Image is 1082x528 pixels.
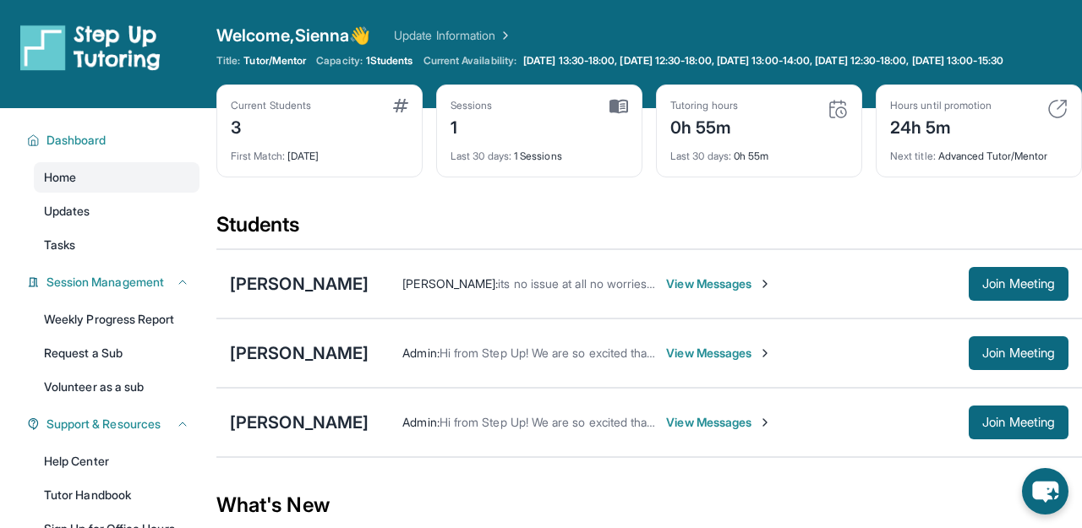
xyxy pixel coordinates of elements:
[890,112,992,139] div: 24h 5m
[451,150,511,162] span: Last 30 days :
[366,54,413,68] span: 1 Students
[44,237,75,253] span: Tasks
[495,27,512,44] img: Chevron Right
[34,196,199,226] a: Updates
[609,99,628,114] img: card
[758,346,772,360] img: Chevron-Right
[890,150,936,162] span: Next title :
[969,406,1068,439] button: Join Meeting
[969,336,1068,370] button: Join Meeting
[758,277,772,291] img: Chevron-Right
[231,112,311,139] div: 3
[982,279,1055,289] span: Join Meeting
[34,372,199,402] a: Volunteer as a sub
[498,276,679,291] span: its no issue at all no worries 🙏🙂
[34,480,199,510] a: Tutor Handbook
[216,54,240,68] span: Title:
[34,304,199,335] a: Weekly Progress Report
[424,54,516,68] span: Current Availability:
[231,139,408,163] div: [DATE]
[666,275,772,292] span: View Messages
[34,162,199,193] a: Home
[1047,99,1068,119] img: card
[828,99,848,119] img: card
[402,346,439,360] span: Admin :
[20,24,161,71] img: logo
[666,345,772,362] span: View Messages
[44,203,90,220] span: Updates
[982,417,1055,427] span: Join Meeting
[216,211,1082,248] div: Students
[402,415,439,429] span: Admin :
[243,54,306,68] span: Tutor/Mentor
[670,99,738,112] div: Tutoring hours
[670,112,738,139] div: 0h 55m
[40,274,189,291] button: Session Management
[231,99,311,112] div: Current Students
[451,99,493,112] div: Sessions
[982,348,1055,358] span: Join Meeting
[451,139,628,163] div: 1 Sessions
[670,139,848,163] div: 0h 55m
[393,99,408,112] img: card
[666,414,772,431] span: View Messages
[394,27,512,44] a: Update Information
[46,416,161,433] span: Support & Resources
[523,54,1003,68] span: [DATE] 13:30-18:00, [DATE] 12:30-18:00, [DATE] 13:00-14:00, [DATE] 12:30-18:00, [DATE] 13:00-15:30
[216,24,370,47] span: Welcome, Sienna 👋
[46,274,164,291] span: Session Management
[34,338,199,368] a: Request a Sub
[969,267,1068,301] button: Join Meeting
[316,54,363,68] span: Capacity:
[890,99,992,112] div: Hours until promotion
[46,132,107,149] span: Dashboard
[34,446,199,476] a: Help Center
[402,276,498,291] span: [PERSON_NAME] :
[520,54,1007,68] a: [DATE] 13:30-18:00, [DATE] 12:30-18:00, [DATE] 13:00-14:00, [DATE] 12:30-18:00, [DATE] 13:00-15:30
[34,230,199,260] a: Tasks
[890,139,1068,163] div: Advanced Tutor/Mentor
[230,411,369,434] div: [PERSON_NAME]
[230,272,369,296] div: [PERSON_NAME]
[44,169,76,186] span: Home
[1022,468,1068,514] button: chat-button
[451,112,493,139] div: 1
[670,150,731,162] span: Last 30 days :
[231,150,285,162] span: First Match :
[230,341,369,365] div: [PERSON_NAME]
[40,132,189,149] button: Dashboard
[40,416,189,433] button: Support & Resources
[758,416,772,429] img: Chevron-Right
